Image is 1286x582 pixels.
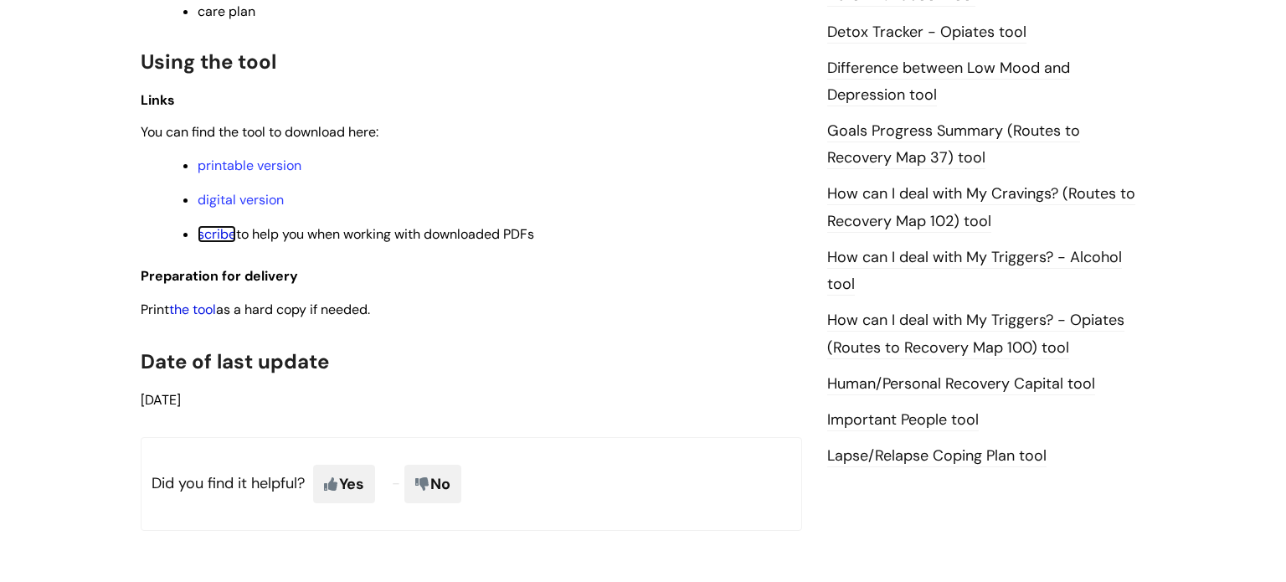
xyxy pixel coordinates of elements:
a: Important People tool [827,409,979,431]
p: Did you find it helpful? [141,437,802,531]
a: scribe [198,225,236,243]
span: Using the tool [141,49,276,75]
span: Preparation for delivery [141,267,298,285]
span: Links [141,91,175,109]
a: How can I deal with My Triggers? - Opiates (Routes to Recovery Map 100) tool [827,310,1124,358]
a: Goals Progress Summary (Routes to Recovery Map 37) tool [827,121,1080,169]
a: printable version [198,157,301,174]
a: How can I deal with My Triggers? - Alcohol tool [827,247,1122,296]
span: Print as a hard copy if needed. [141,301,370,318]
a: Detox Tracker - Opiates tool [827,22,1026,44]
a: Human/Personal Recovery Capital tool [827,373,1095,395]
a: Difference between Low Mood and Depression tool [827,58,1070,106]
span: You can find the tool to download here: [141,123,378,141]
span: to help you when working with downloaded PDFs [198,225,534,243]
a: Lapse/Relapse Coping Plan tool [827,446,1047,467]
span: care plan [198,3,255,20]
span: Date of last update [141,348,329,374]
a: digital version [198,191,284,209]
span: Yes [313,465,375,503]
span: [DATE] [141,391,181,409]
a: How can I deal with My Cravings? (Routes to Recovery Map 102) tool [827,183,1135,232]
span: No [404,465,461,503]
a: the tool [169,301,216,318]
